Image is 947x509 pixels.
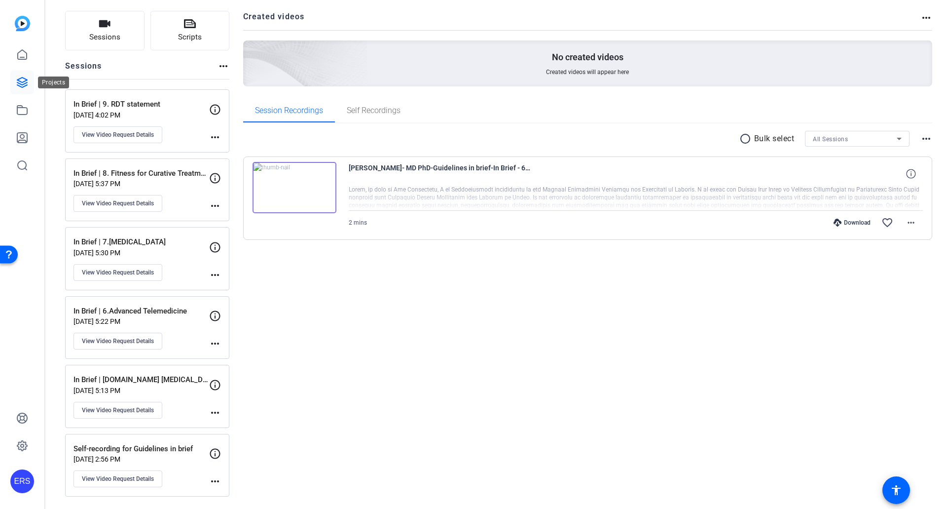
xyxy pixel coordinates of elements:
span: Session Recordings [255,107,323,115]
p: In Brief | 7.[MEDICAL_DATA] [73,236,209,248]
div: ERS [10,470,34,493]
img: blue-gradient.svg [15,16,30,31]
p: [DATE] 5:22 PM [73,317,209,325]
mat-icon: more_horiz [209,131,221,143]
span: View Video Request Details [82,269,154,276]
img: thumb-nail [253,162,336,213]
div: Projects [38,77,69,88]
p: [DATE] 5:30 PM [73,249,209,257]
mat-icon: more_horiz [920,12,932,24]
mat-icon: more_horiz [905,217,917,229]
div: Download [829,219,875,227]
h2: Created videos [243,11,921,30]
p: [DATE] 5:13 PM [73,387,209,394]
mat-icon: more_horiz [209,338,221,350]
span: Created videos will appear here [546,68,629,76]
h2: Sessions [65,60,102,79]
span: All Sessions [813,136,848,143]
span: View Video Request Details [82,199,154,207]
button: View Video Request Details [73,126,162,143]
mat-icon: radio_button_unchecked [739,133,754,145]
p: [DATE] 5:37 PM [73,180,209,188]
mat-icon: more_horiz [209,200,221,212]
span: Self Recordings [347,107,401,115]
mat-icon: accessibility [890,484,902,496]
mat-icon: more_horiz [209,475,221,487]
p: In Brief | [DOMAIN_NAME] [MEDICAL_DATA] [73,374,209,386]
button: View Video Request Details [73,402,162,419]
mat-icon: more_horiz [209,407,221,419]
p: Bulk select [754,133,795,145]
p: Self-recording for Guidelines in brief [73,443,209,455]
mat-icon: more_horiz [218,60,229,72]
span: View Video Request Details [82,406,154,414]
mat-icon: more_horiz [209,269,221,281]
p: No created videos [552,51,623,63]
button: View Video Request Details [73,470,162,487]
button: Sessions [65,11,145,50]
button: Scripts [150,11,230,50]
button: View Video Request Details [73,333,162,350]
span: [PERSON_NAME]- MD PhD-Guidelines in brief-In Brief - 6.Advanced Telemedicine-1756637997923-webcam [349,162,531,186]
span: View Video Request Details [82,337,154,345]
span: Sessions [89,32,120,43]
button: View Video Request Details [73,264,162,281]
mat-icon: favorite_border [881,217,893,229]
p: In Brief | 6.Advanced Telemedicine [73,306,209,317]
span: Scripts [178,32,202,43]
span: View Video Request Details [82,475,154,483]
p: [DATE] 4:02 PM [73,111,209,119]
mat-icon: more_horiz [920,133,932,145]
button: View Video Request Details [73,195,162,212]
span: View Video Request Details [82,131,154,139]
p: In Brief | 8. Fitness for Curative Treatment [73,168,209,179]
p: In Brief | 9. RDT statement [73,99,209,110]
p: [DATE] 2:56 PM [73,455,209,463]
span: 2 mins [349,219,367,226]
